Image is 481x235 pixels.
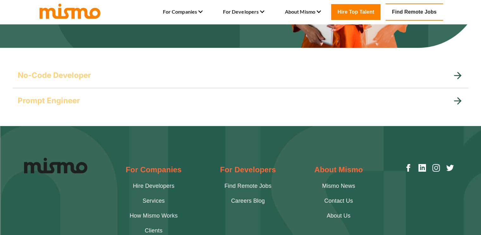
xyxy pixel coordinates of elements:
[18,70,91,80] h5: No-Code Developer
[133,182,174,190] a: Hire Developers
[322,182,355,190] a: Mismo News
[13,63,468,88] div: No-Code Developer
[126,164,182,175] h2: For Companies
[145,226,163,235] a: Clients
[225,182,271,190] a: Find Remote Jobs
[38,2,102,19] img: logo
[385,3,443,21] a: Find Remote Jobs
[331,4,380,20] a: Hire Top Talent
[285,7,321,17] li: About Mismo
[18,96,80,106] h5: Prompt Engineer
[24,158,87,173] img: Logo
[324,197,353,205] a: Contact Us
[143,197,165,205] a: Services
[220,164,276,175] h2: For Developers
[231,197,265,205] a: Careers Blog
[13,88,468,113] div: Prompt Engineer
[130,212,178,220] a: How Mismo Works
[163,7,203,17] li: For Companies
[327,212,350,220] a: About Us
[314,164,363,175] h2: About Mismo
[223,7,264,17] li: For Developers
